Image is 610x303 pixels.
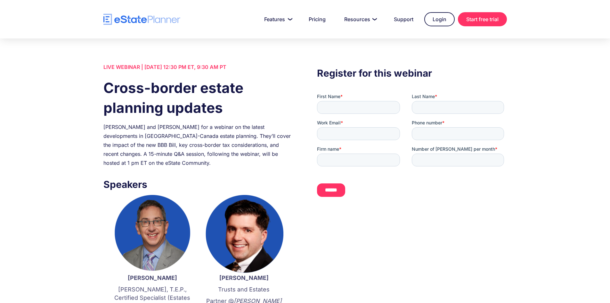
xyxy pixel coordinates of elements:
h3: Speakers [103,177,293,192]
iframe: Form 0 [317,93,507,202]
p: Trusts and Estates [205,285,283,294]
strong: [PERSON_NAME] [219,274,269,281]
a: Start free trial [458,12,507,26]
a: Support [386,13,421,26]
a: Features [256,13,298,26]
a: Resources [337,13,383,26]
a: Pricing [301,13,333,26]
strong: [PERSON_NAME] [128,274,177,281]
a: home [103,14,180,25]
div: LIVE WEBINAR | [DATE] 12:30 PM ET, 9:30 AM PT [103,63,293,72]
div: [PERSON_NAME] and [PERSON_NAME] for a webinar on the latest developments in [GEOGRAPHIC_DATA]-Can... [103,122,293,167]
h3: Register for this webinar [317,66,507,80]
a: Login [424,12,455,26]
h1: Cross-border estate planning updates [103,78,293,118]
